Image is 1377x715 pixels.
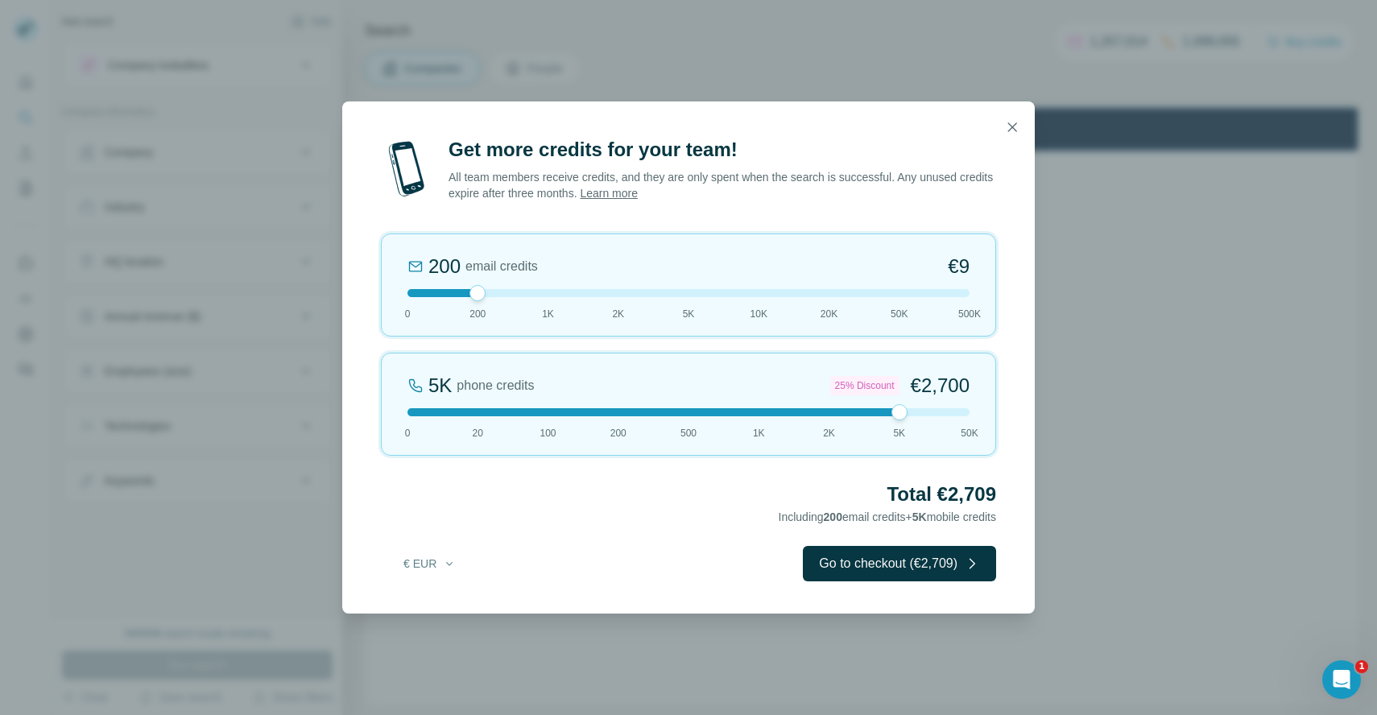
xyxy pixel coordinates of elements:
span: €2,700 [911,373,970,399]
img: mobile-phone [381,137,432,201]
span: 2K [823,426,835,440]
span: 100 [540,426,556,440]
span: phone credits [457,376,534,395]
span: 50K [961,426,978,440]
span: 1 [1355,660,1368,673]
div: Upgrade plan for full access to Surfe [383,3,610,39]
span: 200 [824,510,842,523]
span: 20K [821,307,837,321]
span: 0 [405,307,411,321]
span: 50K [891,307,908,321]
span: 10K [751,307,767,321]
span: 1K [542,307,554,321]
a: Learn more [580,187,638,200]
div: 200 [428,254,461,279]
span: 500 [680,426,697,440]
span: email credits [465,257,538,276]
span: 200 [469,307,486,321]
button: € EUR [392,549,467,578]
span: 2K [612,307,624,321]
span: 5K [912,510,927,523]
button: Go to checkout (€2,709) [803,546,996,581]
span: 200 [610,426,626,440]
h2: Total €2,709 [381,481,996,507]
span: 20 [473,426,483,440]
span: 5K [893,426,905,440]
iframe: Intercom live chat [1322,660,1361,699]
span: 1K [753,426,765,440]
span: 500K [958,307,981,321]
span: €9 [948,254,970,279]
span: Including email credits + mobile credits [779,510,996,523]
div: 25% Discount [830,376,899,395]
div: 5K [428,373,452,399]
span: 0 [405,426,411,440]
span: 5K [683,307,695,321]
p: All team members receive credits, and they are only spent when the search is successful. Any unus... [449,169,996,201]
